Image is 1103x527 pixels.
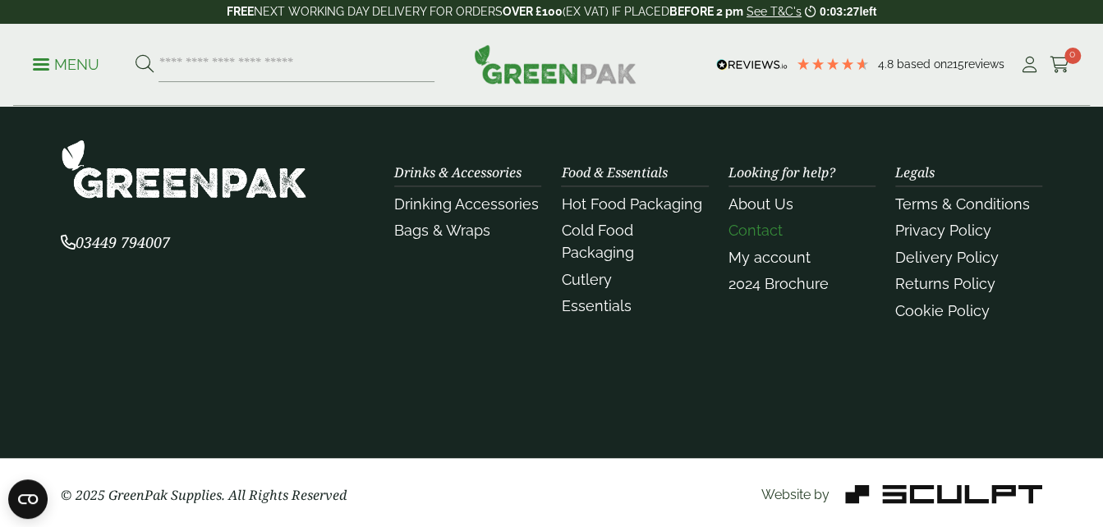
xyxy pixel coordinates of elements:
i: Cart [1050,57,1070,73]
strong: FREE [227,5,254,18]
a: Privacy Policy [895,222,991,239]
a: Menu [33,55,99,71]
span: 215 [947,57,964,71]
img: REVIEWS.io [716,59,788,71]
p: © 2025 GreenPak Supplies. All Rights Reserved [61,484,375,504]
a: My account [728,249,811,266]
button: Open CMP widget [8,479,48,519]
a: 0 [1050,53,1070,77]
span: Website by [761,486,829,502]
a: Bags & Wraps [394,222,490,239]
span: Based on [897,57,947,71]
a: Returns Policy [895,275,995,292]
a: Cold Food Packaging [561,222,633,261]
img: GreenPak Supplies [61,139,307,199]
p: Menu [33,55,99,75]
span: 0 [1064,48,1081,64]
a: Cutlery [561,271,611,288]
a: Terms & Conditions [895,195,1030,213]
span: left [859,5,876,18]
span: 0:03:27 [820,5,859,18]
span: 4.8 [878,57,897,71]
a: Essentials [561,297,631,314]
img: GreenPak Supplies [474,44,637,84]
a: 2024 Brochure [728,275,829,292]
a: 03449 794007 [61,236,170,251]
a: Hot Food Packaging [561,195,701,213]
a: Delivery Policy [895,249,999,266]
i: My Account [1019,57,1040,73]
span: reviews [964,57,1004,71]
a: Contact [728,222,783,239]
span: 03449 794007 [61,232,170,252]
a: Cookie Policy [895,302,990,319]
img: Sculpt [845,484,1042,503]
div: 4.79 Stars [796,57,870,71]
strong: OVER £100 [503,5,563,18]
a: Drinking Accessories [394,195,539,213]
strong: BEFORE 2 pm [669,5,743,18]
a: See T&C's [747,5,802,18]
a: About Us [728,195,793,213]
